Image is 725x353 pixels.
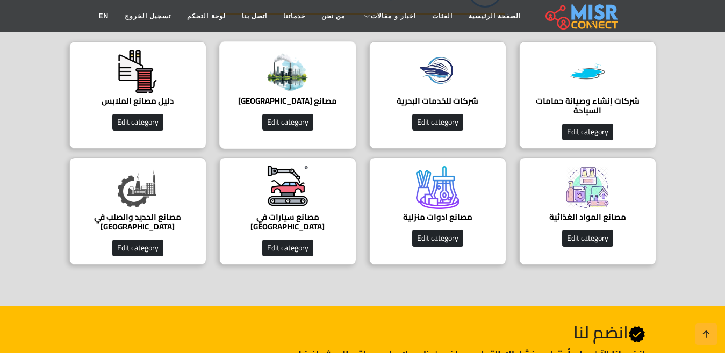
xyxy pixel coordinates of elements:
[566,50,609,93] img: tjPjz6HbsQAZBIFPQaeF.png
[412,114,463,131] button: Edit category
[112,114,163,131] button: Edit category
[213,41,363,149] a: مصانع [GEOGRAPHIC_DATA] Edit category
[424,6,461,26] a: الفئات
[513,41,663,149] a: شركات إنشاء وصيانة حمامات السباحة Edit category
[266,166,309,208] img: KcsV4U5bcT0NjSiBF6BW.png
[117,6,179,26] a: تسجيل الخروج
[536,96,640,116] h4: شركات إنشاء وصيانة حمامات السباحة
[272,322,645,343] h2: انضم لنا
[90,6,117,26] a: EN
[416,50,459,90] img: cG8Ie6q7TsjMfxQnJMFF.png
[275,6,313,26] a: خدماتنا
[116,166,159,209] img: N7kGiWAYb9CzL56hk1W4.png
[313,6,353,26] a: من نحن
[86,96,190,106] h4: دليل مصانع الملابس
[262,114,313,131] button: Edit category
[513,157,663,265] a: مصانع المواد الغذائية Edit category
[266,50,309,93] img: EmoC8BExvHL9rYvGYssx.png
[536,212,640,222] h4: مصانع المواد الغذائية
[86,212,190,232] h4: مصانع الحديد والصلب في [GEOGRAPHIC_DATA]
[566,166,609,209] img: PPC0wiV957oFNXL6SBe2.webp
[363,157,513,265] a: مصانع ادوات منزلية Edit category
[545,3,618,30] img: main.misr_connect
[262,240,313,256] button: Edit category
[236,212,340,232] h4: مصانع سيارات في [GEOGRAPHIC_DATA]
[63,157,213,265] a: مصانع الحديد والصلب في [GEOGRAPHIC_DATA] Edit category
[236,96,340,106] h4: مصانع [GEOGRAPHIC_DATA]
[353,6,424,26] a: اخبار و مقالات
[213,157,363,265] a: مصانع سيارات في [GEOGRAPHIC_DATA] Edit category
[412,230,463,247] button: Edit category
[371,11,416,21] span: اخبار و مقالات
[628,326,645,343] svg: Verified account
[386,96,490,106] h4: شركات للخدمات البحرية
[116,50,159,93] img: jc8qEEzyi89FPzAOrPPq.png
[112,240,163,256] button: Edit category
[234,6,275,26] a: اتصل بنا
[416,166,459,209] img: 5L5G4uzni9amSORNjBzZ.png
[179,6,233,26] a: لوحة التحكم
[562,230,613,247] button: Edit category
[63,41,213,149] a: دليل مصانع الملابس Edit category
[363,41,513,149] a: شركات للخدمات البحرية Edit category
[386,212,490,222] h4: مصانع ادوات منزلية
[562,124,613,140] button: Edit category
[461,6,529,26] a: الصفحة الرئيسية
